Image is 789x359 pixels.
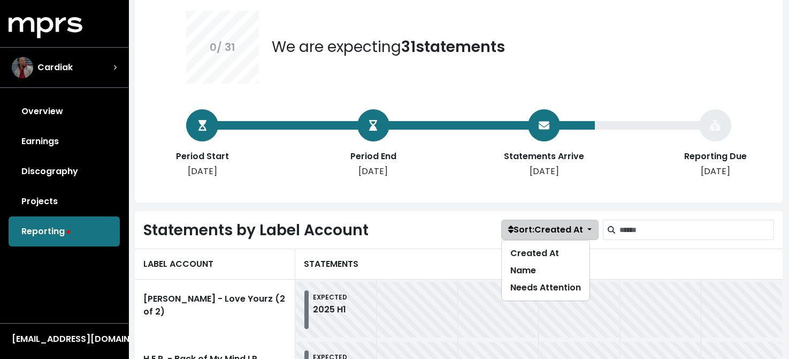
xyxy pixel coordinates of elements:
button: [EMAIL_ADDRESS][DOMAIN_NAME] [9,332,120,346]
button: Sort:Created At [501,220,599,240]
a: Needs Attention [502,279,589,296]
div: Period Start [159,150,245,163]
img: The selected account / producer [12,57,33,78]
a: Earnings [9,126,120,156]
a: Name [502,262,589,279]
div: We are expecting [272,36,505,58]
small: EXPECTED [313,293,347,302]
h2: Statements by Label Account [143,221,369,240]
a: mprs logo [9,21,82,33]
div: [DATE] [159,165,245,178]
b: 31 statements [401,36,505,57]
div: [EMAIL_ADDRESS][DOMAIN_NAME] [12,333,117,346]
div: Period End [331,150,416,163]
div: LABEL ACCOUNT [135,249,295,280]
div: [DATE] [672,165,758,178]
div: [DATE] [331,165,416,178]
div: STATEMENTS [295,249,783,280]
span: Cardiak [37,61,73,74]
a: [PERSON_NAME] - Love Yourz (2 of 2) [135,280,295,340]
a: Projects [9,186,120,216]
div: 2025 H1 [313,303,347,316]
span: Sort: Created At [508,223,583,236]
a: Overview [9,96,120,126]
div: Reporting Due [672,150,758,163]
div: [DATE] [501,165,587,178]
a: Created At [502,245,589,262]
a: Discography [9,156,120,186]
div: Statements Arrive [501,150,587,163]
input: Search label accounts [619,220,774,240]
